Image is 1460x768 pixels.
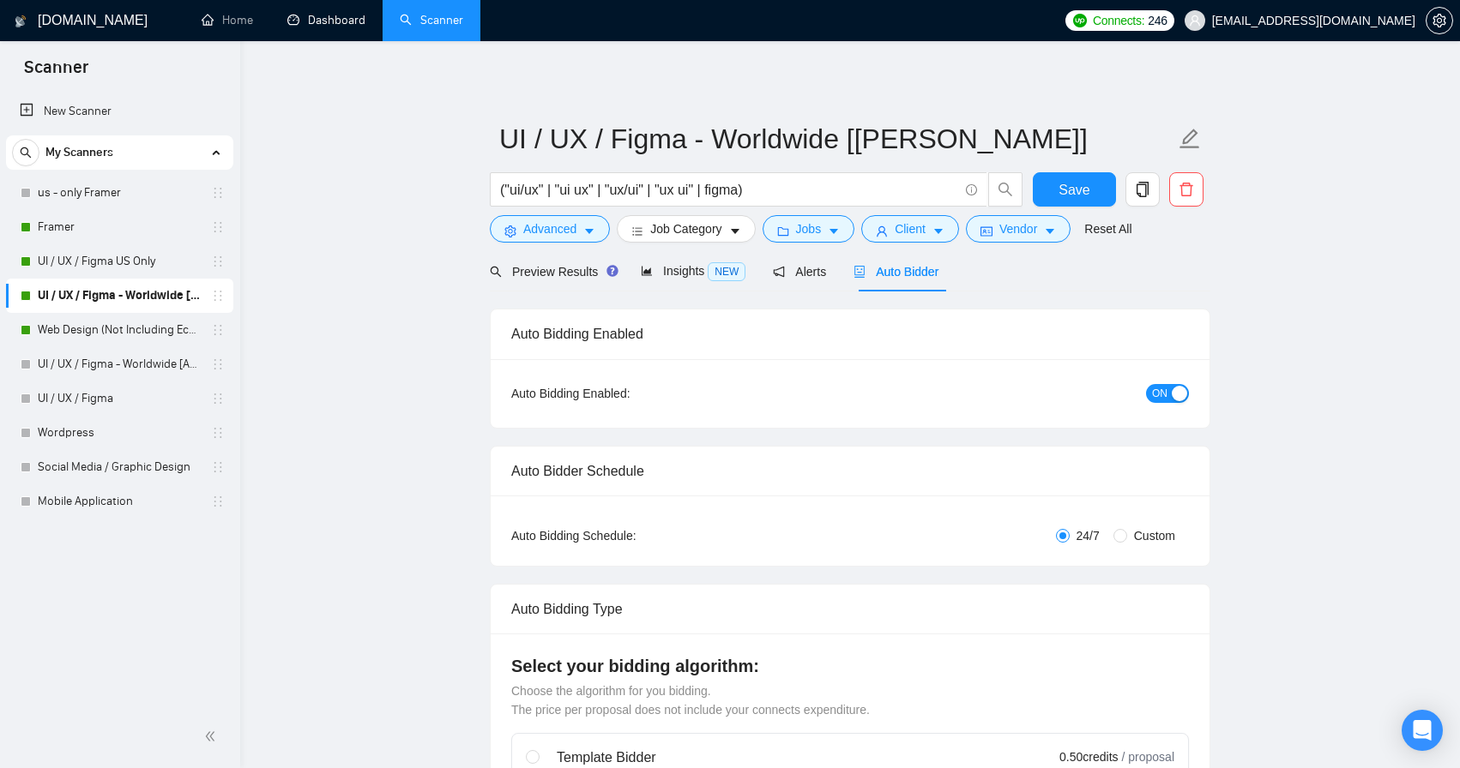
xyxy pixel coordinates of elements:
span: holder [211,357,225,371]
button: folderJobscaret-down [763,215,855,243]
a: UI / UX / Figma [38,381,201,416]
div: Template Bidder [557,747,955,768]
a: setting [1426,14,1453,27]
span: holder [211,323,225,337]
span: holder [211,495,225,508]
span: Vendor [999,219,1037,238]
span: 0.50 credits [1059,747,1118,766]
a: Web Design (Not Including Ecommerce / Shopify) [38,313,201,347]
span: NEW [708,262,745,281]
li: New Scanner [6,94,233,129]
span: delete [1170,182,1203,197]
span: 24/7 [1070,526,1107,545]
button: settingAdvancedcaret-down [490,215,610,243]
h4: Select your bidding algorithm: [511,654,1189,678]
span: holder [211,392,225,405]
span: Connects: [1093,11,1144,30]
span: Scanner [10,55,102,91]
span: holder [211,220,225,234]
span: holder [211,426,225,440]
a: us - only Framer [38,176,201,210]
a: New Scanner [20,94,220,129]
span: Insights [641,264,745,278]
span: edit [1179,128,1201,150]
span: notification [773,266,785,278]
span: holder [211,186,225,200]
button: delete [1169,172,1204,207]
span: user [876,225,888,237]
button: barsJob Categorycaret-down [617,215,755,243]
span: copy [1126,182,1159,197]
a: homeHome [202,13,253,27]
button: search [12,139,39,166]
a: Social Media / Graphic Design [38,450,201,484]
button: copy [1125,172,1160,207]
span: caret-down [1044,225,1056,237]
div: Auto Bidding Schedule: [511,526,737,545]
span: Alerts [773,265,826,279]
span: caret-down [828,225,840,237]
a: UI / UX / Figma US Only [38,244,201,279]
div: Auto Bidding Enabled: [511,384,737,403]
div: Auto Bidding Type [511,585,1189,633]
button: Save [1033,172,1116,207]
span: Save [1059,179,1089,201]
span: area-chart [641,265,653,277]
span: Jobs [796,219,822,238]
span: / proposal [1122,748,1174,765]
span: My Scanners [45,135,113,170]
span: caret-down [583,225,595,237]
a: Framer [38,210,201,244]
span: caret-down [729,225,741,237]
div: Auto Bidder Schedule [511,447,1189,495]
a: Reset All [1084,219,1131,238]
span: setting [1427,14,1452,27]
a: UI / UX / Figma - Worldwide [Anya] [38,347,201,381]
span: idcard [980,225,992,237]
span: folder [777,225,789,237]
span: 246 [1148,11,1167,30]
a: Mobile Application [38,484,201,519]
span: user [1189,15,1201,27]
div: Open Intercom Messenger [1402,710,1443,751]
input: Search Freelance Jobs... [500,179,958,201]
button: search [988,172,1023,207]
span: holder [211,289,225,303]
button: userClientcaret-down [861,215,959,243]
span: Preview Results [490,265,613,279]
span: Job Category [650,219,721,238]
span: search [989,182,1022,197]
li: My Scanners [6,135,233,519]
a: searchScanner [400,13,463,27]
span: caret-down [932,225,944,237]
img: logo [15,8,27,35]
span: double-left [204,728,221,745]
a: UI / UX / Figma - Worldwide [[PERSON_NAME]] [38,279,201,313]
a: dashboardDashboard [287,13,365,27]
input: Scanner name... [499,117,1175,160]
a: Wordpress [38,416,201,450]
img: upwork-logo.png [1073,14,1087,27]
span: search [490,266,502,278]
span: Advanced [523,219,576,238]
button: setting [1426,7,1453,34]
span: holder [211,255,225,268]
span: bars [631,225,643,237]
span: holder [211,460,225,474]
span: Client [895,219,926,238]
span: setting [504,225,516,237]
span: info-circle [966,184,977,195]
span: Custom [1127,526,1182,545]
button: idcardVendorcaret-down [966,215,1071,243]
span: Choose the algorithm for you bidding. The price per proposal does not include your connects expen... [511,684,870,717]
div: Tooltip anchor [605,263,620,279]
span: search [13,147,39,159]
div: Auto Bidding Enabled [511,309,1189,358]
span: ON [1152,384,1167,403]
span: Auto Bidder [854,265,938,279]
span: robot [854,266,866,278]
